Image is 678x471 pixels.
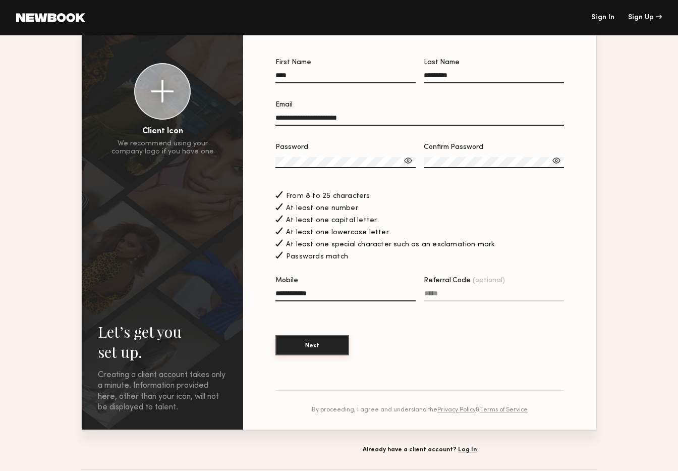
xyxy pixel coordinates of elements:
[111,140,214,156] div: We recommend using your company logo if you have one
[275,157,416,168] input: Password
[286,241,495,248] span: At least one special character such as an exclamation mark
[275,407,564,413] div: By proceeding, I agree and understand the &
[275,59,416,66] div: First Name
[286,229,389,236] span: At least one lowercase letter
[628,14,662,21] div: Sign Up
[275,277,416,284] div: Mobile
[275,72,416,83] input: First Name
[424,72,564,83] input: Last Name
[458,447,477,453] a: Log In
[286,217,377,224] span: At least one capital letter
[286,205,358,212] span: At least one number
[242,447,597,453] div: Already have a client account?
[424,290,564,301] input: Referral Code(optional)
[591,14,614,21] a: Sign In
[275,101,564,109] div: Email
[275,144,416,151] div: Password
[98,322,227,362] h2: Let’s get you set up.
[473,277,505,284] span: (optional)
[424,277,564,284] div: Referral Code
[286,193,370,200] span: From 8 to 25 characters
[275,335,349,355] button: Next
[142,128,183,136] div: Client Icon
[275,114,564,126] input: Email
[437,407,476,413] a: Privacy Policy
[424,59,564,66] div: Last Name
[424,144,564,151] div: Confirm Password
[286,253,348,260] span: Passwords match
[424,157,564,168] input: Confirm Password
[98,370,227,413] div: Creating a client account takes only a minute. Information provided here, other than your icon, w...
[275,290,416,301] input: Mobile
[480,407,528,413] a: Terms of Service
